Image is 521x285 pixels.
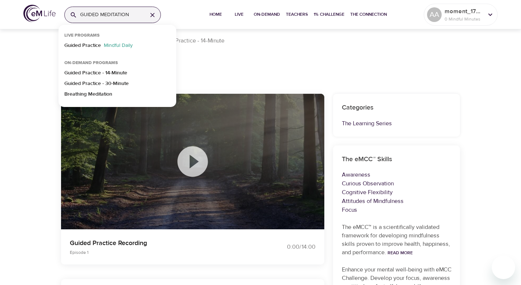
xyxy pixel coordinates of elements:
img: logo [23,5,56,22]
p: Guided Practice - 14-Minute [155,37,224,45]
span: Home [207,11,224,18]
p: The Learning Series [342,119,452,128]
p: Guided Practice - 14-Minute [64,69,127,80]
span: The Connection [350,11,387,18]
span: On-Demand [254,11,280,18]
span: 1% Challenge [314,11,344,18]
p: Mindful Daily [101,42,136,52]
p: Episode 1 [70,249,252,256]
p: The eMCC™ is a scientifically validated framework for developing mindfulness skills proven to imp... [342,223,452,257]
a: Read More [388,250,413,256]
span: Live [230,11,248,18]
p: Guided Practice [64,42,101,52]
p: moment_1754231484 [445,7,483,16]
p: Breathing Meditation [64,90,112,101]
div: AA [427,7,442,22]
div: On-Demand Programs [58,60,124,69]
p: Awareness [342,170,452,179]
span: Teachers [286,11,308,18]
nav: breadcrumb [61,36,460,45]
p: Cognitive Flexibility [342,188,452,197]
p: Focus [342,206,452,214]
iframe: Button to launch messaging window [492,256,515,279]
h6: Categories [342,103,452,113]
h6: The eMCC™ Skills [342,154,452,165]
div: 0:00 / 14:00 [261,243,316,251]
nav: breadcrumb [61,70,460,79]
p: Curious Observation [342,179,452,188]
input: Find programs, teachers, etc... [80,7,141,23]
p: Guided Practice Recording [70,238,252,248]
p: Guided Practice - 30-Minute [64,80,129,90]
p: 0 Mindful Minutes [445,16,483,22]
p: Attitudes of Mindfulness [342,197,452,206]
div: Live Programs [58,33,105,42]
